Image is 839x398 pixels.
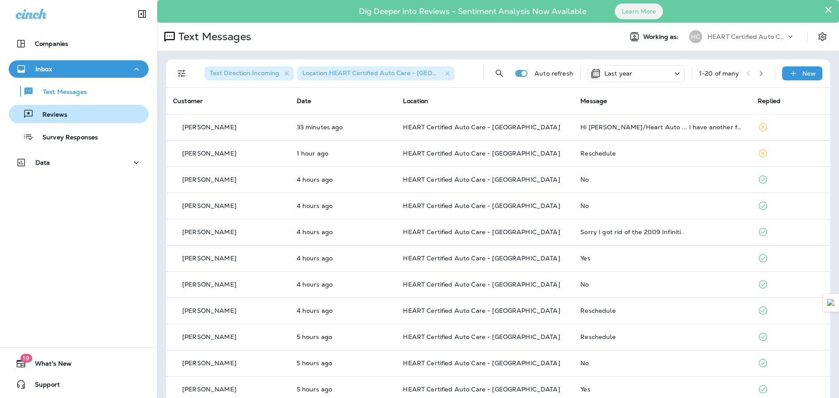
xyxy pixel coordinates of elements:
[34,88,87,97] p: Text Messages
[802,70,816,77] p: New
[403,307,560,315] span: HEART Certified Auto Care - [GEOGRAPHIC_DATA]
[35,159,50,166] p: Data
[707,33,786,40] p: HEART Certified Auto Care
[297,150,389,157] p: Sep 29, 2025 01:19 PM
[403,149,560,157] span: HEART Certified Auto Care - [GEOGRAPHIC_DATA]
[205,66,294,80] div: Text Direction:Incoming
[604,70,632,77] p: Last year
[580,176,744,183] div: No
[182,176,236,183] p: [PERSON_NAME]
[403,228,560,236] span: HEART Certified Auto Care - [GEOGRAPHIC_DATA]
[34,134,98,142] p: Survey Responses
[580,150,744,157] div: Reschedule
[182,386,236,393] p: [PERSON_NAME]
[9,128,149,146] button: Survey Responses
[580,255,744,262] div: Yes
[182,124,236,131] p: [PERSON_NAME]
[210,69,279,77] span: Text Direction : Incoming
[824,3,832,17] button: Close
[182,333,236,340] p: [PERSON_NAME]
[35,40,68,47] p: Companies
[403,176,560,183] span: HEART Certified Auto Care - [GEOGRAPHIC_DATA]
[580,124,744,131] div: Hi Kieesha/Heart Auto ... I have another follow-up question for Sam from my visit on Aug. 1. I ne...
[182,281,236,288] p: [PERSON_NAME]
[297,255,389,262] p: Sep 29, 2025 10:11 AM
[302,69,484,77] span: Location : HEART Certified Auto Care - [GEOGRAPHIC_DATA]
[182,150,236,157] p: [PERSON_NAME]
[403,280,560,288] span: HEART Certified Auto Care - [GEOGRAPHIC_DATA]
[297,202,389,209] p: Sep 29, 2025 10:22 AM
[403,333,560,341] span: HEART Certified Auto Care - [GEOGRAPHIC_DATA]
[491,65,508,82] button: Search Messages
[26,381,60,391] span: Support
[20,354,32,363] span: 19
[173,65,191,82] button: Filters
[403,385,560,393] span: HEART Certified Auto Care - [GEOGRAPHIC_DATA]
[699,70,739,77] div: 1 - 20 of many
[9,35,149,52] button: Companies
[580,333,744,340] div: Reschedule
[182,202,236,209] p: [PERSON_NAME]
[297,176,389,183] p: Sep 29, 2025 10:40 AM
[643,33,680,41] span: Working as:
[689,30,702,43] div: HC
[34,111,67,119] p: Reviews
[580,307,744,314] div: Reschedule
[9,105,149,123] button: Reviews
[297,360,389,367] p: Sep 29, 2025 09:08 AM
[182,228,236,235] p: [PERSON_NAME]
[297,66,454,80] div: Location:HEART Certified Auto Care - [GEOGRAPHIC_DATA]
[403,359,560,367] span: HEART Certified Auto Care - [GEOGRAPHIC_DATA]
[297,228,389,235] p: Sep 29, 2025 10:11 AM
[9,82,149,100] button: Text Messages
[9,355,149,372] button: 19What's New
[297,124,389,131] p: Sep 29, 2025 02:32 PM
[758,97,780,105] span: Replied
[182,360,236,367] p: [PERSON_NAME]
[182,255,236,262] p: [PERSON_NAME]
[297,97,312,105] span: Date
[815,29,830,45] button: Settings
[130,5,154,23] button: Collapse Sidebar
[333,10,612,13] p: Dig Deeper into Reviews - Sentiment Analysis Now Available
[403,123,560,131] span: HEART Certified Auto Care - [GEOGRAPHIC_DATA]
[534,70,573,77] p: Auto refresh
[26,360,72,370] span: What's New
[175,30,251,43] p: Text Messages
[580,228,744,235] div: Sorry I got rid of the 2009 Infiniti .
[580,202,744,209] div: No
[297,281,389,288] p: Sep 29, 2025 10:08 AM
[580,281,744,288] div: No
[403,254,560,262] span: HEART Certified Auto Care - [GEOGRAPHIC_DATA]
[580,97,607,105] span: Message
[297,386,389,393] p: Sep 29, 2025 09:08 AM
[615,3,663,19] button: Learn More
[9,60,149,78] button: Inbox
[9,376,149,393] button: Support
[297,307,389,314] p: Sep 29, 2025 10:06 AM
[182,307,236,314] p: [PERSON_NAME]
[173,97,203,105] span: Customer
[580,386,744,393] div: Yes
[580,360,744,367] div: No
[35,66,52,73] p: Inbox
[827,299,835,307] img: Detect Auto
[403,97,428,105] span: Location
[9,154,149,171] button: Data
[297,333,389,340] p: Sep 29, 2025 09:22 AM
[403,202,560,210] span: HEART Certified Auto Care - [GEOGRAPHIC_DATA]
